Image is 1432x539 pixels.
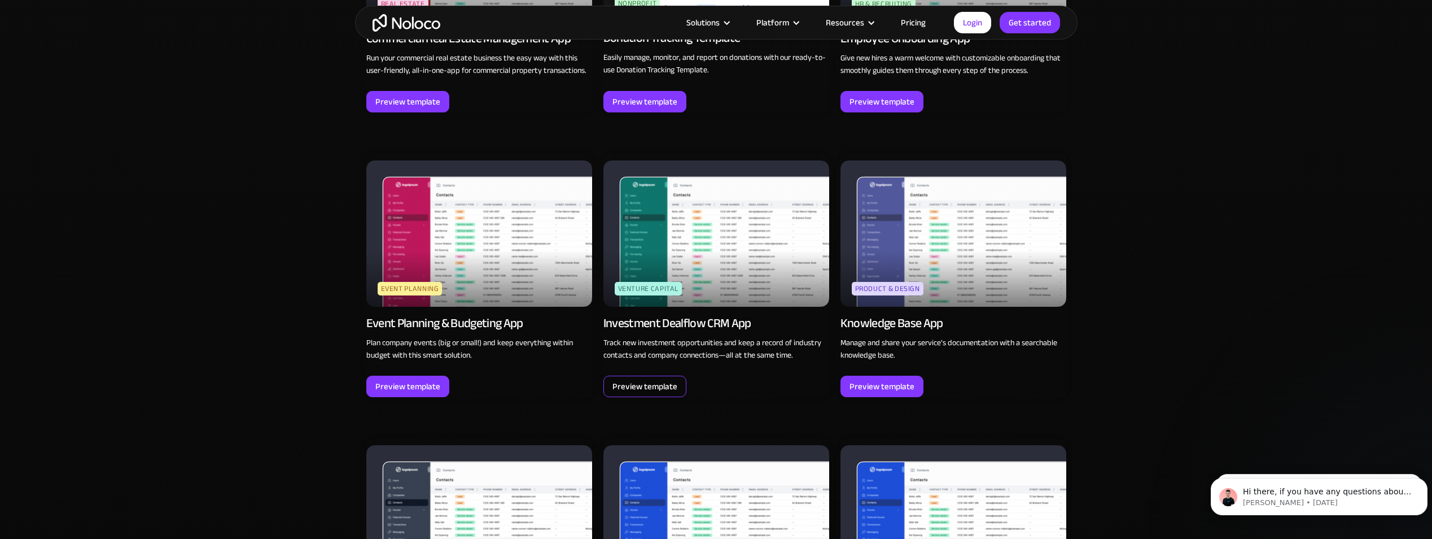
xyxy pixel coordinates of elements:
div: Event Planning & Budgeting App [366,315,523,331]
p: Give new hires a warm welcome with customizable onboarding that smoothly guides them through ever... [840,52,1066,77]
div: Preview template [375,379,440,394]
div: Solutions [686,15,720,30]
div: Platform [756,15,789,30]
div: Product & Design [852,282,923,295]
a: Pricing [887,15,940,30]
div: Knowledge Base App [840,315,943,331]
iframe: Intercom notifications message [1206,454,1432,533]
p: Track new investment opportunities and keep a record of industry contacts and company connections... [603,337,829,362]
a: Login [954,12,991,33]
div: Preview template [849,379,914,394]
div: Donation Tracking Template [603,30,741,46]
div: Commercial Real Estate Management App [366,31,571,46]
div: Investment Dealflow CRM App [603,315,751,331]
p: Run your commercial real estate business the easy way with this user-friendly, all-in-one-app for... [366,52,592,77]
a: Product & DesignKnowledge Base AppManage and share your service’s documentation with a searchable... [840,155,1066,398]
div: Preview template [612,379,677,394]
div: Resources [826,15,864,30]
div: Event Planning [378,282,443,295]
a: Get started [1000,12,1060,33]
div: Solutions [672,15,742,30]
p: Plan company events (big or small!) and keep everything within budget with this smart solution. [366,337,592,362]
div: Preview template [612,94,677,109]
div: Resources [812,15,887,30]
div: Employee Onboarding App [840,31,970,46]
a: Venture CapitalInvestment Dealflow CRM AppTrack new investment opportunities and keep a record of... [603,155,829,398]
p: Manage and share your service’s documentation with a searchable knowledge base. [840,337,1066,362]
div: Preview template [849,94,914,109]
div: Preview template [375,94,440,109]
p: Easily manage, monitor, and report on donations with our ready-to-use Donation Tracking Template. [603,51,829,76]
a: home [373,14,440,32]
div: Platform [742,15,812,30]
a: Event PlanningEvent Planning & Budgeting AppPlan company events (big or small!) and keep everythi... [366,155,592,398]
div: Venture Capital [615,282,682,295]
